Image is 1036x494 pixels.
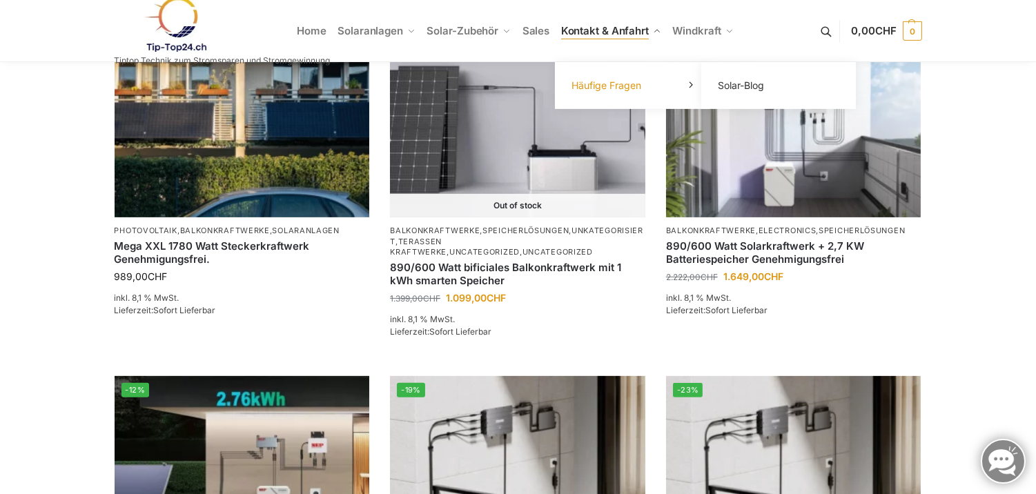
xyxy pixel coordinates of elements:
span: Sofort Lieferbar [705,305,768,315]
a: 890/600 Watt bificiales Balkonkraftwerk mit 1 kWh smarten Speicher [390,261,645,288]
span: CHF [701,272,718,282]
span: Windkraft [673,24,721,37]
bdi: 989,00 [115,270,168,282]
a: 890/600 Watt Solarkraftwerk + 2,7 KW Batteriespeicher Genehmigungsfrei [666,239,921,266]
span: Kontakt & Anfahrt [561,24,649,37]
a: Häufige Fragen [563,76,701,95]
bdi: 1.099,00 [446,292,506,304]
bdi: 1.649,00 [723,270,783,282]
span: CHF [487,292,506,304]
p: , , , , , [390,226,645,257]
img: ASE 1000 Batteriespeicher [390,26,645,217]
span: Lieferzeit: [115,305,216,315]
a: Unkategorisiert [390,226,643,246]
a: Solar-Blog [710,76,848,95]
a: Photovoltaik [115,226,177,235]
img: Steckerkraftwerk mit 2,7kwh-Speicher [666,26,921,217]
a: Uncategorized [449,247,520,257]
a: Balkonkraftwerke [390,226,480,235]
span: Lieferzeit: [390,326,491,337]
span: Solar-Zubehör [427,24,499,37]
a: Balkonkraftwerke [180,226,270,235]
a: Solaranlagen [273,226,340,235]
a: Mega XXL 1780 Watt Steckerkraftwerk Genehmigungsfrei. [115,239,370,266]
span: CHF [875,24,897,37]
span: Sofort Lieferbar [154,305,216,315]
span: Sofort Lieferbar [429,326,491,337]
span: CHF [148,270,168,282]
p: Tiptop Technik zum Stromsparen und Stromgewinnung [115,57,331,65]
a: Uncategorized [522,247,593,257]
a: Speicherlösungen [819,226,905,235]
span: CHF [423,293,440,304]
span: Sales [522,24,550,37]
span: CHF [764,270,783,282]
p: , , [666,226,921,236]
span: 0 [903,21,922,41]
a: Speicherlösungen [482,226,569,235]
span: Solaranlagen [338,24,403,37]
a: Balkonkraftwerke [666,226,756,235]
p: , , [115,226,370,236]
bdi: 1.399,00 [390,293,440,304]
a: -26%Steckerkraftwerk mit 2,7kwh-Speicher [666,26,921,217]
img: 2 Balkonkraftwerke [115,26,370,217]
p: inkl. 8,1 % MwSt. [115,292,370,304]
a: Terassen Kraftwerke [390,237,447,257]
p: inkl. 8,1 % MwSt. [666,292,921,304]
a: Electronics [759,226,817,235]
a: -21% Out of stockASE 1000 Batteriespeicher [390,26,645,217]
span: Lieferzeit: [666,305,768,315]
span: Häufige Fragen [571,79,641,91]
bdi: 2.222,00 [666,272,718,282]
a: 0,00CHF 0 [851,10,921,52]
p: inkl. 8,1 % MwSt. [390,313,645,326]
span: 0,00 [851,24,896,37]
span: Solar-Blog [718,79,764,91]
